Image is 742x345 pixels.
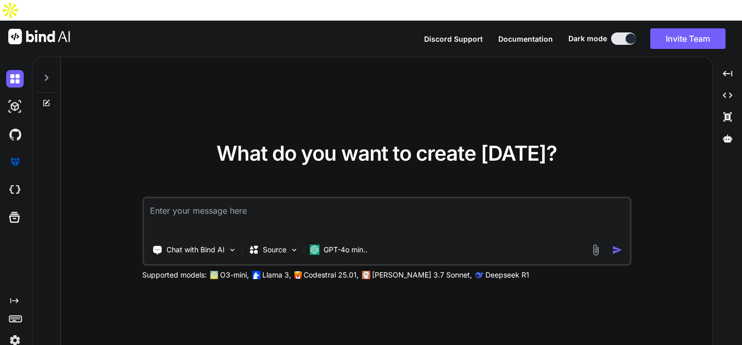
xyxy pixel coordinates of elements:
[424,34,483,43] span: Discord Support
[27,27,113,35] div: Domain: [DOMAIN_NAME]
[104,65,112,73] img: tab_keywords_by_traffic_grey.svg
[16,16,25,25] img: logo_orange.svg
[166,245,225,255] p: Chat with Bind AI
[485,270,529,280] p: Deepseek R1
[6,153,24,171] img: premium
[424,33,483,44] button: Discord Support
[372,270,472,280] p: [PERSON_NAME] 3.7 Sonnet,
[498,33,553,44] button: Documentation
[16,27,25,35] img: website_grey.svg
[252,271,260,279] img: Llama2
[8,29,70,44] img: Bind AI
[210,271,218,279] img: GPT-4
[612,245,622,255] img: icon
[498,34,553,43] span: Documentation
[290,246,298,254] img: Pick Models
[6,126,24,143] img: githubDark
[650,28,726,49] button: Invite Team
[6,70,24,88] img: darkChat
[475,271,483,279] img: claude
[303,270,359,280] p: Codestral 25.01,
[568,33,607,44] span: Dark mode
[30,65,38,73] img: tab_domain_overview_orange.svg
[228,246,237,254] img: Pick Tools
[324,245,367,255] p: GPT-4o min..
[589,244,601,256] img: attachment
[29,16,50,25] div: v 4.0.25
[115,66,170,73] div: Keywords by Traffic
[142,270,207,280] p: Supported models:
[263,245,286,255] p: Source
[309,245,319,255] img: GPT-4o mini
[220,270,249,280] p: O3-mini,
[262,270,291,280] p: Llama 3,
[41,66,92,73] div: Domain Overview
[6,181,24,199] img: cloudideIcon
[216,141,557,166] span: What do you want to create [DATE]?
[6,98,24,115] img: darkAi-studio
[362,271,370,279] img: claude
[294,271,301,279] img: Mistral-AI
